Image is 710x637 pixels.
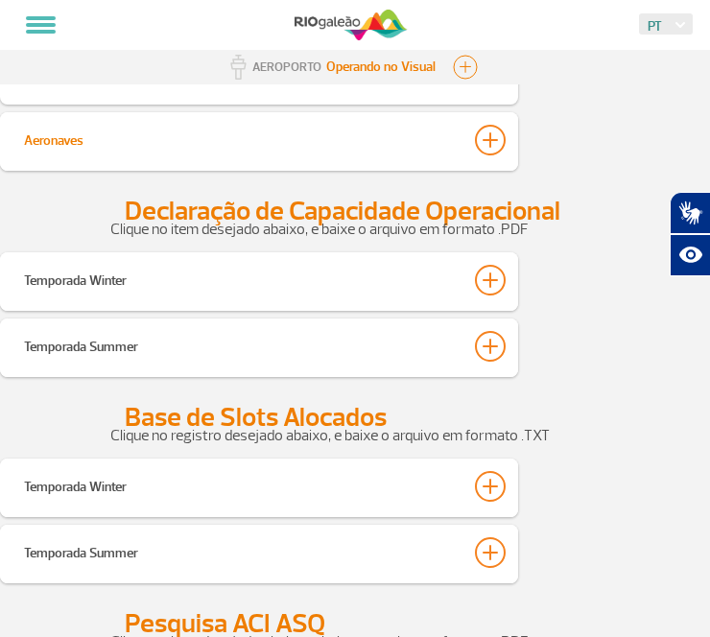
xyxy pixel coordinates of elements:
[110,615,600,633] h2: Pesquisa ACI ASQ
[23,330,495,363] button: Temporada Summer
[24,125,83,152] div: Aeronaves
[670,192,710,276] div: Plugin de acessibilidade da Hand Talk.
[110,202,600,221] h2: Declaração de Capacidade Operacional
[252,61,321,74] p: AEROPORTO
[670,234,710,276] button: Abrir recursos assistivos.
[24,537,138,564] div: Temporada Summer
[670,192,710,234] button: Abrir tradutor de língua de sinais.
[326,60,436,74] p: Visibilidade de 10000m
[23,264,495,296] button: Temporada Winter
[24,331,138,358] div: Temporada Summer
[110,409,600,427] h2: Base de Slots Alocados
[23,470,495,503] button: Temporada Winter
[110,221,600,238] p: Clique no item desejado abaixo, e baixe o arquivo em formato .PDF
[110,427,600,444] p: Clique no registro desejado abaixo, e baixe o arquivo em formato .TXT
[23,124,495,156] button: Aeronaves
[24,265,127,292] div: Temporada Winter
[24,471,127,498] div: Temporada Winter
[23,536,495,569] button: Temporada Summer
